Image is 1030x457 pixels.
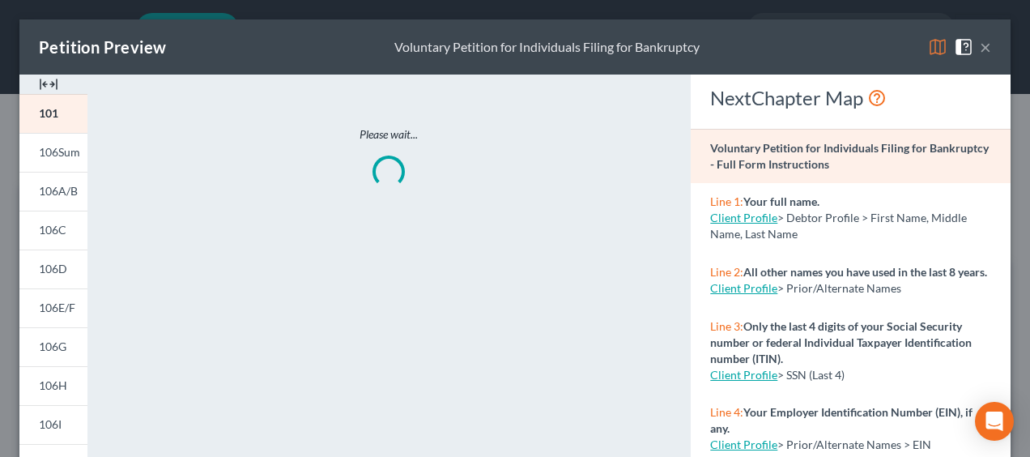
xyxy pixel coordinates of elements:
div: Voluntary Petition for Individuals Filing for Bankruptcy [394,38,700,57]
strong: Voluntary Petition for Individuals Filing for Bankruptcy - Full Form Instructions [710,141,989,171]
span: Line 1: [710,194,743,208]
button: × [980,37,991,57]
a: 106H [19,366,87,405]
span: > Debtor Profile > First Name, Middle Name, Last Name [710,211,967,241]
img: expand-e0f6d898513216a626fdd78e52531dac95497ffd26381d4c15ee2fc46db09dca.svg [39,75,58,94]
img: help-close-5ba153eb36485ed6c1ea00a893f15db1cb9b99d6cae46e1a8edb6c62d00a1a76.svg [954,37,973,57]
span: 106Sum [39,145,80,159]
a: Client Profile [710,211,777,224]
span: 101 [39,106,58,120]
strong: All other names you have used in the last 8 years. [743,265,987,279]
a: Client Profile [710,438,777,451]
a: 106E/F [19,288,87,327]
span: 106H [39,378,67,392]
p: Please wait... [155,126,624,143]
span: 106I [39,417,62,431]
div: Petition Preview [39,36,166,58]
a: 106D [19,250,87,288]
a: 106I [19,405,87,444]
a: 101 [19,94,87,133]
div: NextChapter Map [710,85,991,111]
span: Line 3: [710,319,743,333]
span: Line 4: [710,405,743,419]
a: 106G [19,327,87,366]
strong: Your Employer Identification Number (EIN), if any. [710,405,973,435]
div: Open Intercom Messenger [975,402,1014,441]
span: 106G [39,340,66,353]
span: > Prior/Alternate Names [777,281,901,295]
span: > SSN (Last 4) [777,368,845,382]
span: Line 2: [710,265,743,279]
strong: Your full name. [743,194,819,208]
a: 106A/B [19,172,87,211]
a: 106Sum [19,133,87,172]
span: 106A/B [39,184,78,198]
span: 106E/F [39,301,75,314]
a: Client Profile [710,368,777,382]
span: > Prior/Alternate Names > EIN [777,438,931,451]
strong: Only the last 4 digits of your Social Security number or federal Individual Taxpayer Identificati... [710,319,972,365]
span: 106C [39,223,66,237]
img: map-eea8200ae884c6f1103ae1953ef3d486a96c86aabb227e865a55264e3737af1f.svg [928,37,947,57]
a: 106C [19,211,87,250]
a: Client Profile [710,281,777,295]
span: 106D [39,262,67,275]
